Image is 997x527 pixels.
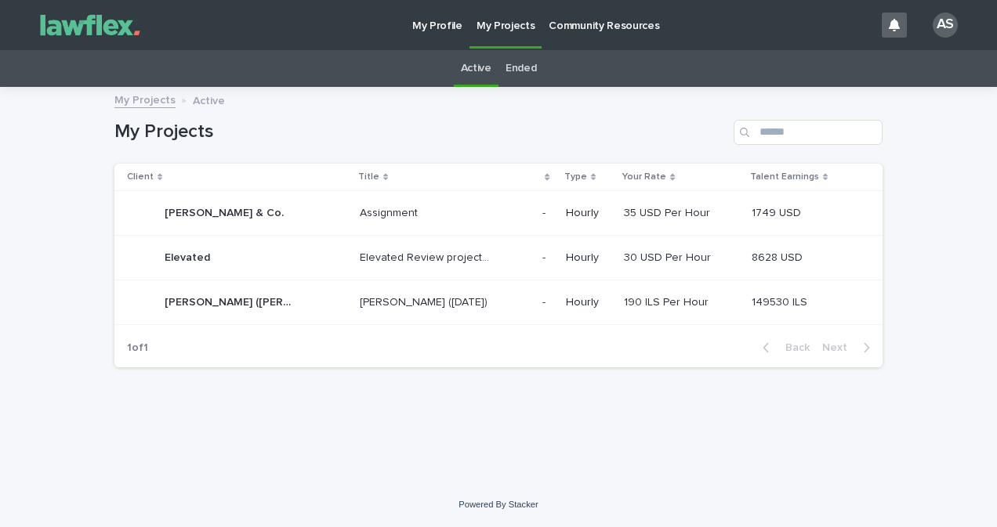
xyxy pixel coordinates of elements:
[165,293,299,309] p: [PERSON_NAME] ([PERSON_NAME]
[750,168,819,186] p: Talent Earnings
[114,236,883,280] tr: ElevatedElevated Elevated Review project- [PERSON_NAME]Elevated Review project- [PERSON_NAME] -- ...
[734,120,883,145] input: Search
[564,168,587,186] p: Type
[752,293,810,309] p: 149530 ILS
[360,248,494,265] p: Elevated Review project- Alex
[816,341,883,355] button: Next
[776,342,810,353] span: Back
[752,204,804,220] p: 1749 USD
[506,50,536,87] a: Ended
[31,9,149,41] img: Gnvw4qrBSHOAfo8VMhG6
[624,204,713,220] p: 35 USD Per Hour
[114,191,883,236] tr: [PERSON_NAME] & Co.[PERSON_NAME] & Co. AssignmentAssignment -- Hourly35 USD Per Hour35 USD Per Ho...
[624,293,712,309] p: 190 ILS Per Hour
[750,341,816,355] button: Back
[165,248,213,265] p: Elevated
[165,204,287,220] p: [PERSON_NAME] & Co.
[566,251,611,265] p: Hourly
[624,248,714,265] p: 30 USD Per Hour
[358,168,379,186] p: Title
[127,168,154,186] p: Client
[193,91,225,108] p: Active
[459,500,538,509] a: Powered By Stacker
[360,204,421,220] p: Assignment
[114,121,727,143] h1: My Projects
[114,90,176,108] a: My Projects
[461,50,491,87] a: Active
[822,342,857,353] span: Next
[114,329,161,367] p: 1 of 1
[360,293,491,309] p: [PERSON_NAME] ([DATE])
[566,207,611,220] p: Hourly
[933,13,958,38] div: AS
[542,204,549,220] p: -
[622,168,666,186] p: Your Rate
[542,248,549,265] p: -
[752,248,806,265] p: 8628 USD
[566,296,611,309] p: Hourly
[114,280,883,325] tr: [PERSON_NAME] ([PERSON_NAME][PERSON_NAME] ([PERSON_NAME] [PERSON_NAME] ([DATE])[PERSON_NAME] ([DA...
[542,293,549,309] p: -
